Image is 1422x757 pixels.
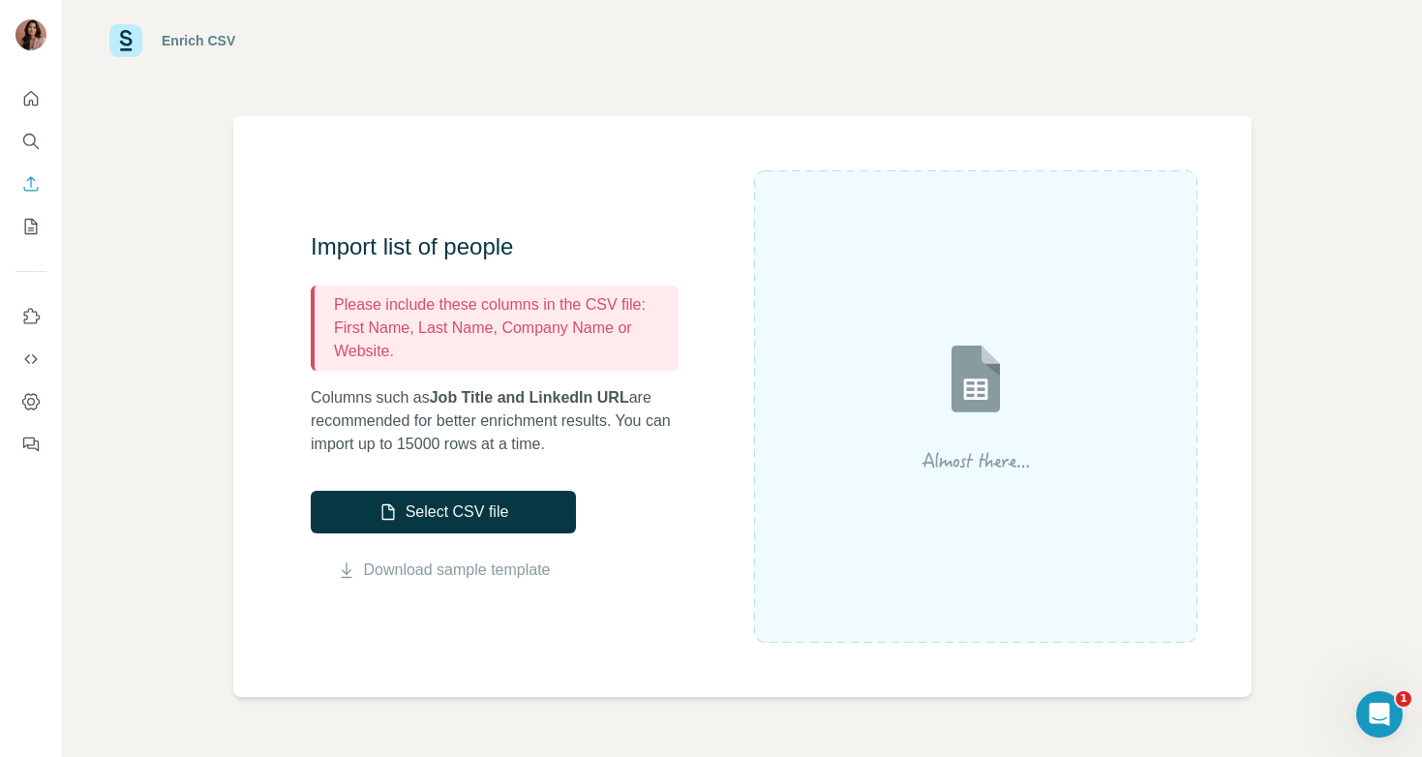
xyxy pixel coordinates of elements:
button: Select CSV file [311,491,576,533]
img: Surfe Logo [109,24,142,57]
button: Download sample template [311,559,576,582]
button: Quick start [15,81,46,116]
span: Job Title and LinkedIn URL [430,389,629,406]
button: Use Surfe on LinkedIn [15,299,46,334]
div: Enrich CSV [162,31,235,50]
button: Feedback [15,427,46,462]
iframe: Intercom live chat [1356,691,1403,738]
p: First Name, Last Name, Company Name or Website. [334,317,671,363]
button: Use Surfe API [15,342,46,377]
img: Avatar [15,19,46,50]
span: 1 [1396,691,1411,707]
button: Search [15,124,46,159]
button: My lists [15,209,46,244]
img: Surfe Illustration - Drop file here or select below [802,290,1150,523]
p: Please include these columns in the CSV file: [334,293,671,317]
p: Columns such as are recommended for better enrichment results. You can import up to 15000 rows at... [311,386,698,456]
h3: Import list of people [311,231,698,262]
button: Enrich CSV [15,167,46,201]
button: Dashboard [15,384,46,419]
a: Download sample template [364,559,551,582]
